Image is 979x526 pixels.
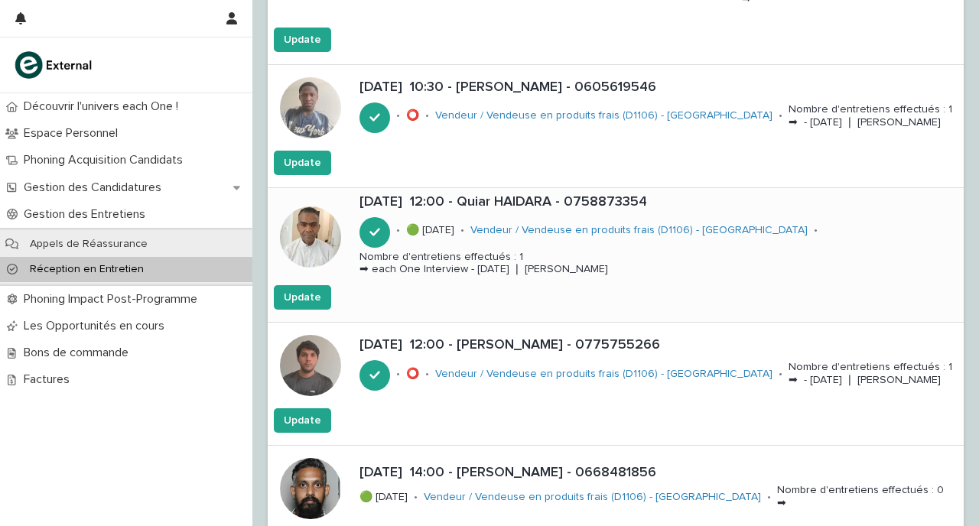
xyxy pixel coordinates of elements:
a: [DATE] 12:00 - [PERSON_NAME] - 0775755266•⭕•Vendeur / Vendeuse en produits frais (D1106) - [GEOGR... [268,323,964,446]
p: 🟢 [DATE] [406,224,454,237]
p: Nombre d'entretiens effectués : 1 ➡ - [DATE] ❘ [PERSON_NAME] [789,361,952,387]
p: 🟢 [DATE] [359,491,408,504]
a: Vendeur / Vendeuse en produits frais (D1106) - [GEOGRAPHIC_DATA] [470,224,808,237]
p: Gestion des Entretiens [18,207,158,222]
p: Nombre d'entretiens effectués : 1 ➡ each One Interview - [DATE] ❘ [PERSON_NAME] [359,251,608,277]
p: [DATE] 12:00 - [PERSON_NAME] - 0775755266 [359,337,958,354]
p: • [396,368,400,381]
span: Update [284,413,321,428]
p: Les Opportunités en cours [18,319,177,333]
p: Gestion des Candidatures [18,180,174,195]
p: • [779,368,782,381]
p: • [425,368,429,381]
p: • [779,109,782,122]
button: Update [274,285,331,310]
p: Nombre d'entretiens effectués : 0 ➡ [777,484,944,510]
button: Update [274,28,331,52]
p: • [414,491,418,504]
p: Factures [18,372,82,387]
p: • [396,224,400,237]
img: bc51vvfgR2QLHU84CWIQ [12,50,96,80]
p: • [814,224,818,237]
a: [DATE] 10:30 - [PERSON_NAME] - 0605619546•⭕•Vendeur / Vendeuse en produits frais (D1106) - [GEOGR... [268,65,964,188]
button: Update [274,151,331,175]
a: Vendeur / Vendeuse en produits frais (D1106) - [GEOGRAPHIC_DATA] [435,368,772,381]
p: Phoning Impact Post-Programme [18,292,210,307]
p: ⭕ [406,109,419,122]
p: • [460,224,464,237]
p: Espace Personnel [18,126,130,141]
p: Phoning Acquisition Candidats [18,153,195,167]
p: Bons de commande [18,346,141,360]
p: Découvrir l'univers each One ! [18,99,190,114]
p: • [396,109,400,122]
p: [DATE] 12:00 - Quiar HAIDARA - 0758873354 [359,194,958,211]
p: ⭕ [406,368,419,381]
p: • [425,109,429,122]
p: Réception en Entretien [18,263,156,276]
button: Update [274,408,331,433]
a: [DATE] 12:00 - Quiar HAIDARA - 0758873354•🟢 [DATE]•Vendeur / Vendeuse en produits frais (D1106) -... [268,188,964,323]
span: Update [284,290,321,305]
a: Vendeur / Vendeuse en produits frais (D1106) - [GEOGRAPHIC_DATA] [435,109,772,122]
p: [DATE] 14:00 - [PERSON_NAME] - 0668481856 [359,465,958,482]
p: Nombre d'entretiens effectués : 1 ➡ - [DATE] ❘ [PERSON_NAME] [789,103,952,129]
span: Update [284,155,321,170]
span: Update [284,32,321,47]
p: [DATE] 10:30 - [PERSON_NAME] - 0605619546 [359,80,958,96]
a: Vendeur / Vendeuse en produits frais (D1106) - [GEOGRAPHIC_DATA] [424,491,761,504]
p: Appels de Réassurance [18,238,160,251]
p: • [767,491,771,504]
